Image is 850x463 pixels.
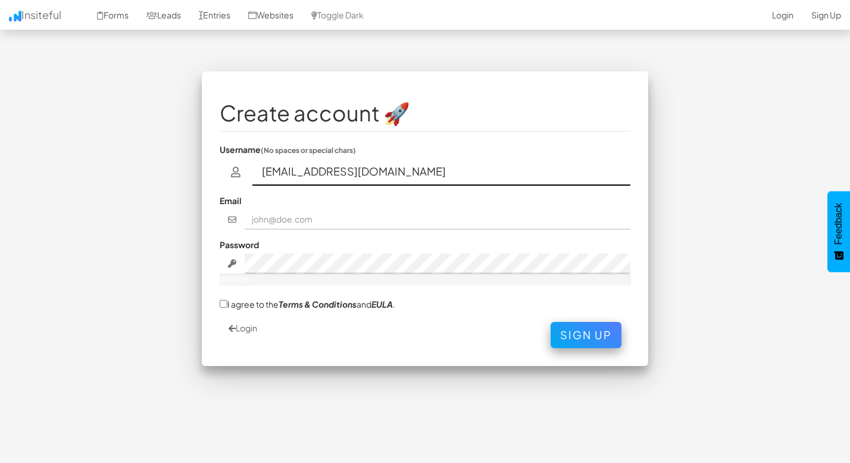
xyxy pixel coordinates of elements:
[220,239,259,251] label: Password
[252,158,631,186] input: username
[220,143,356,155] label: Username
[220,195,242,207] label: Email
[279,299,357,309] a: Terms & Conditions
[261,146,356,155] small: (No spaces or special chars)
[229,323,257,333] a: Login
[220,298,395,310] label: I agree to the and .
[245,209,631,230] input: john@doe.com
[827,191,850,272] button: Feedback - Show survey
[220,300,227,308] input: I agree to theTerms & ConditionsandEULA.
[551,322,621,348] button: Sign Up
[371,299,393,309] a: EULA
[220,101,630,125] h1: Create account 🚀
[833,203,844,245] span: Feedback
[9,11,21,21] img: icon.png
